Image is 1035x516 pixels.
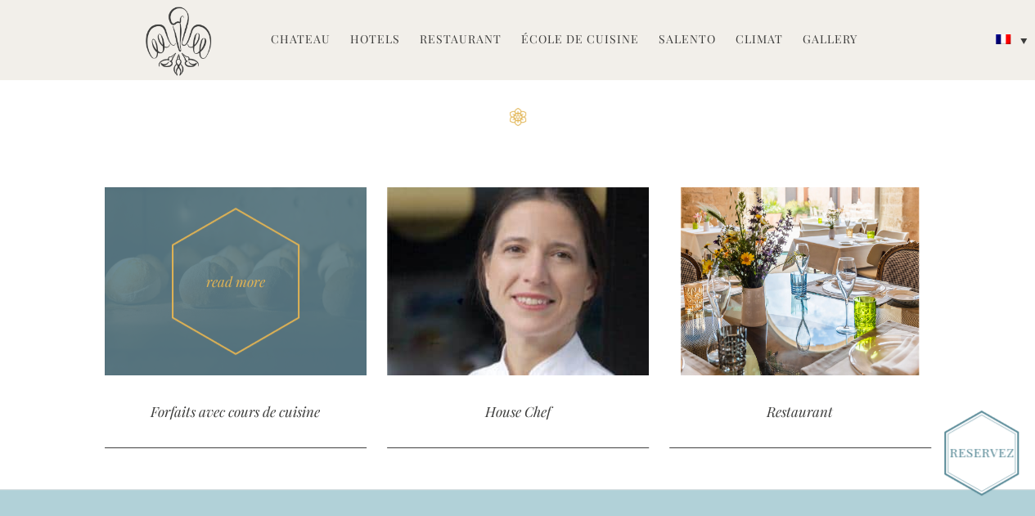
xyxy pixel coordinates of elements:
[350,31,400,50] a: Hotels
[387,187,649,448] a: House Chef
[669,375,931,448] div: Restaurant
[146,7,211,76] img: Castello di Ugento
[105,187,367,375] div: read more
[105,187,367,448] a: read more Forfaits avec cours de cuisine
[105,375,367,448] div: Forfaits avec cours de cuisine
[521,31,639,50] a: École de Cuisine
[944,411,1019,496] img: Book_Button_French.png
[736,31,783,50] a: Climat
[659,31,716,50] a: Salento
[996,34,1010,44] img: Français
[669,187,931,448] a: Restaurant
[271,31,331,50] a: Chateau
[420,31,502,50] a: Restaurant
[803,31,857,50] a: Gallery
[387,375,649,448] div: House Chef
